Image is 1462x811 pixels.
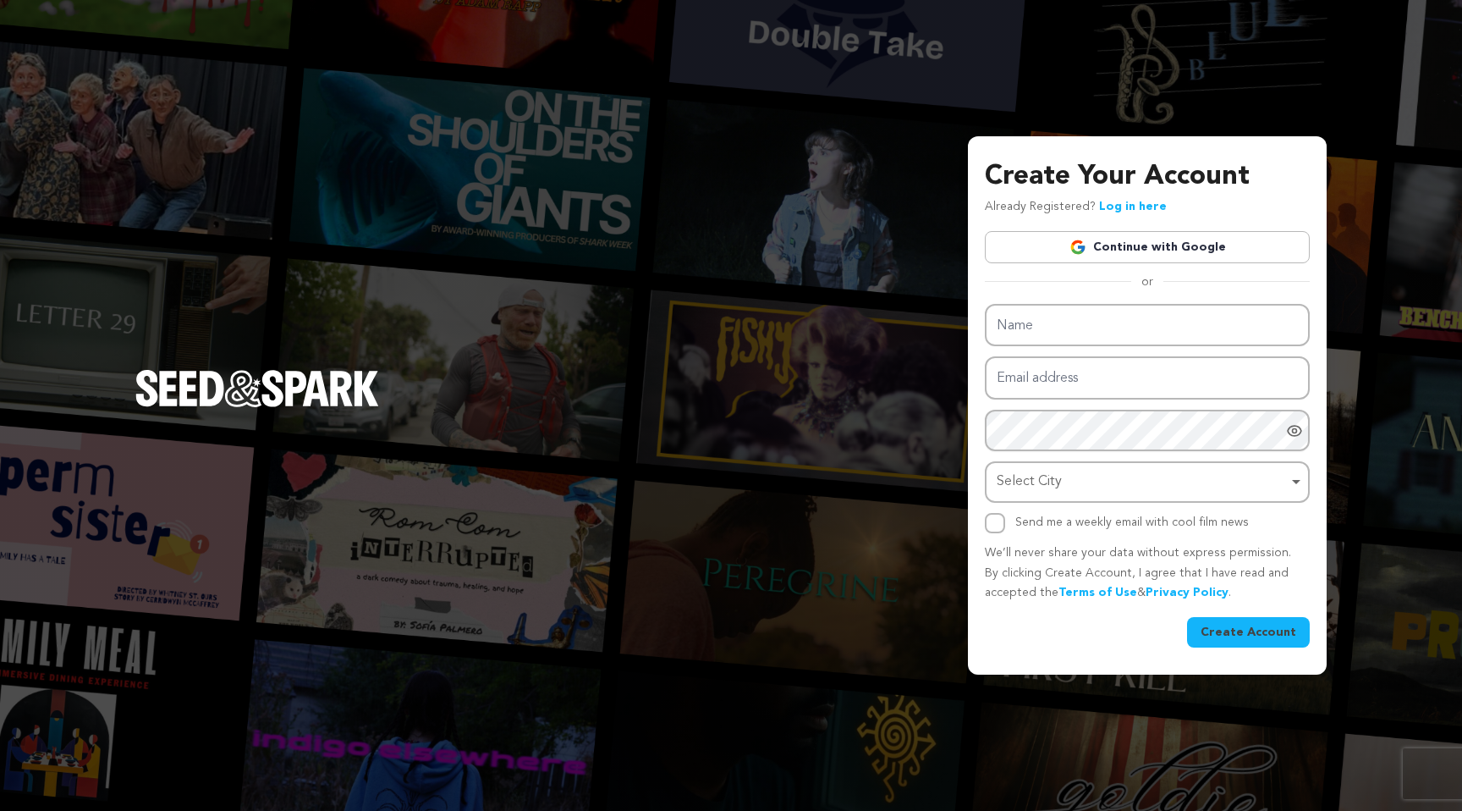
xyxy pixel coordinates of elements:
p: We’ll never share your data without express permission. By clicking Create Account, I agree that ... [985,543,1310,604]
a: Privacy Policy [1146,587,1228,599]
a: Log in here [1099,201,1167,212]
a: Continue with Google [985,231,1310,263]
p: Already Registered? [985,197,1167,218]
label: Send me a weekly email with cool film news [1015,516,1249,528]
img: Google logo [1069,239,1086,256]
input: Email address [985,356,1310,400]
a: Terms of Use [1058,587,1137,599]
a: Show password as plain text. Warning: this will display your password on the screen. [1286,422,1303,439]
a: Seed&Spark Homepage [135,370,379,441]
img: Seed&Spark Logo [135,370,379,407]
div: Select City [997,470,1288,494]
input: Name [985,304,1310,347]
span: or [1131,273,1163,290]
h3: Create Your Account [985,157,1310,197]
button: Create Account [1187,617,1310,648]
